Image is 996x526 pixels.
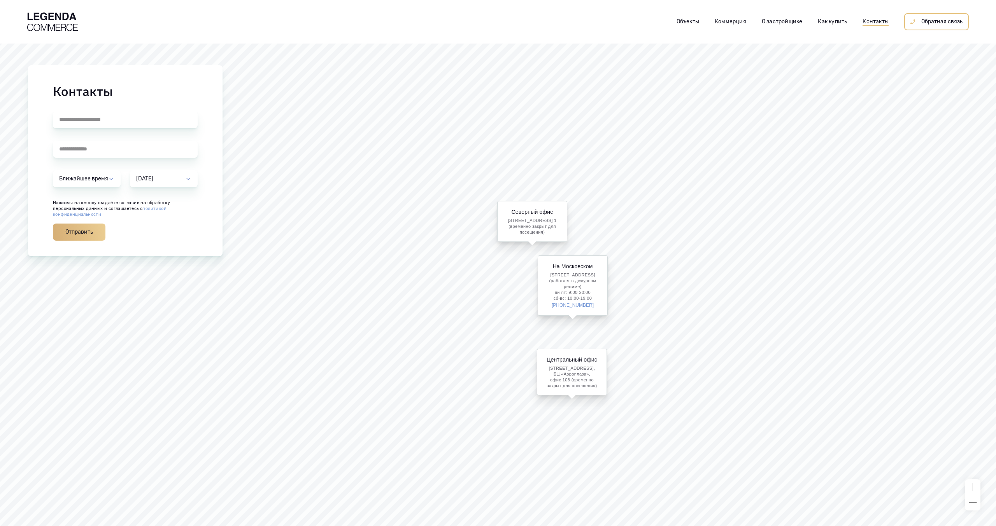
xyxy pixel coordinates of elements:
[965,479,980,495] button: Zoom in
[53,84,198,99] h1: Контакты
[762,17,803,26] a: О застройщике
[715,17,746,26] a: Коммерция
[53,224,105,241] button: Отправить
[544,290,601,295] p: пн-пт: 9:00-20:00
[863,17,889,26] a: Контакты
[904,13,969,30] button: Обратная связь
[818,17,847,26] a: Как купить
[504,208,561,216] h3: Северный офис
[965,495,980,510] button: Zoom out
[544,295,601,301] p: сб-вс: 10:00-19:00
[677,17,699,26] a: Объекты
[544,262,601,271] h3: На Московском
[544,365,600,389] p: [STREET_ADDRESS], БЦ «Аэроплаза», офис 108 (временно закрыт для посещения)
[544,355,600,364] h3: Центральный офис
[552,302,594,308] a: [PHONE_NUMBER]
[27,12,78,31] a: Перейти на главную
[136,175,153,183] span: [DATE]
[544,272,601,290] p: [STREET_ADDRESS] (работает в дежурном режиме)
[504,218,561,235] p: [STREET_ADDRESS] 1 (временно закрыт для посещения)
[59,175,108,183] span: Ближайшее время
[53,200,198,217] p: Нажимая на кнопку вы даёте согласие на обработку персональных данных и соглашаетесь с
